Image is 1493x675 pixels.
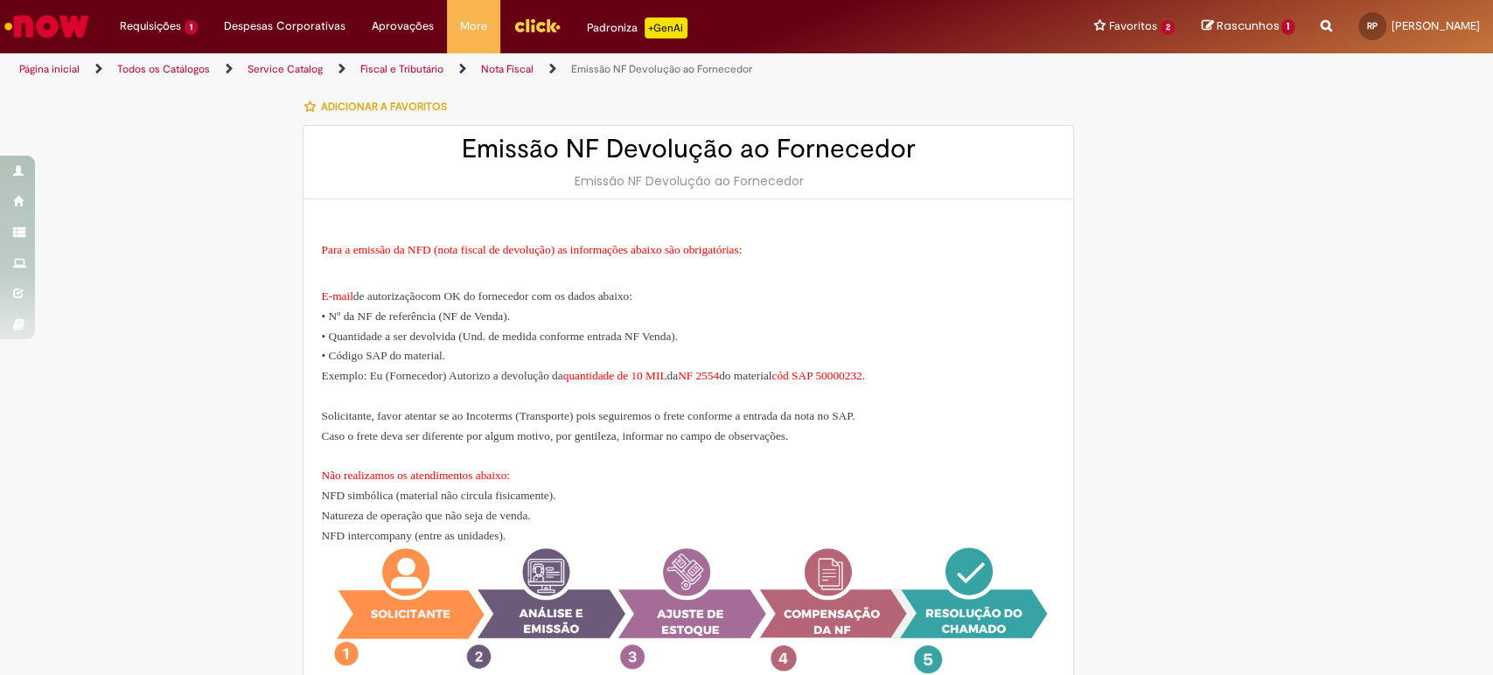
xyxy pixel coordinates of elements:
[1216,17,1279,34] span: Rascunhos
[587,17,687,38] div: Padroniza
[321,489,555,502] span: NFD simbólica (material não circula fisicamente)
[360,62,443,76] a: Fiscal e Tributário
[1367,20,1378,31] span: RP
[645,17,687,38] p: +GenAi
[1281,19,1294,35] span: 1
[1392,18,1480,33] span: [PERSON_NAME]
[771,369,862,382] span: cód SAP 50000232
[1161,20,1176,35] span: 2
[303,88,456,125] button: Adicionar a Favoritos
[248,62,323,76] a: Service Catalog
[321,289,352,303] span: E-mail
[421,289,632,303] span: com OK do fornecedor com os dados abaixo:
[675,330,678,343] span: .
[503,529,506,542] span: .
[2,9,92,44] img: ServiceNow
[571,62,752,76] a: Emissão NF Devolução ao Fornecedor
[1201,18,1294,35] a: Rascunhos
[353,289,632,303] span: de autorização
[460,17,487,35] span: More
[513,12,561,38] img: click_logo_yellow_360x200.png
[1109,17,1157,35] span: Favoritos
[321,369,864,382] span: Exemplo: Eu (Fornecedor) Autorizo a devolução da da do material .
[321,243,742,256] span: Para a emissão da NFD (nota fiscal de devolução) as informações abaixo são obrigatórias:
[553,489,555,502] span: .
[321,330,677,343] span: • Quantidade a ser devolvida (Und. de medida conforme entrada NF Venda)
[507,310,510,323] span: .
[19,62,80,76] a: Página inicial
[372,17,434,35] span: Aprovações
[321,469,509,482] span: Não realizamos os atendimentos abaixo:
[321,172,1056,190] div: Emissão NF Devolução ao Fornecedor
[185,20,198,35] span: 1
[224,17,345,35] span: Despesas Corporativas
[321,310,509,323] span: • Nº da NF de referência (NF de Venda)
[120,17,181,35] span: Requisições
[321,135,1056,164] h2: Emissão NF Devolução ao Fornecedor
[321,509,530,522] span: Natureza de operação que não seja de venda.
[321,529,502,542] span: NFD intercompany (entre as unidades)
[321,409,855,442] span: Solicitante, favor atentar se ao Incoterms (Transporte) pois seguiremos o frete conforme a entrad...
[563,369,667,382] span: quantidade de 10 MIL
[117,62,210,76] a: Todos os Catálogos
[481,62,534,76] a: Nota Fiscal
[13,53,982,86] ul: Trilhas de página
[321,349,445,362] span: • Código SAP do material.
[678,369,719,382] span: NF 2554
[320,100,446,114] span: Adicionar a Favoritos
